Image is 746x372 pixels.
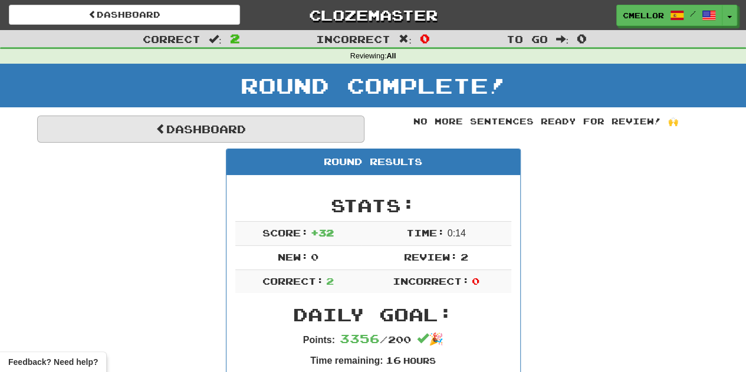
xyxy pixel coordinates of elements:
h1: Round Complete! [4,74,742,97]
strong: Time remaining: [310,355,383,366]
a: Dashboard [9,5,240,25]
strong: All [386,52,396,60]
span: 3356 [340,331,380,345]
span: Open feedback widget [8,356,98,368]
span: cmellor [623,10,664,21]
span: Incorrect [316,33,390,45]
span: Review: [404,251,458,262]
a: cmellor / [616,5,722,26]
span: 2 [230,31,240,45]
span: Incorrect: [393,275,469,287]
span: To go [506,33,547,45]
span: 0 : 14 [448,228,466,238]
span: : [209,34,222,44]
span: Correct [143,33,201,45]
strong: Points: [303,335,335,345]
h2: Stats: [235,196,511,215]
span: / [690,9,696,18]
span: 🎉 [416,333,443,345]
div: No more sentences ready for review! 🙌 [382,116,709,127]
span: : [399,34,412,44]
span: 2 [461,251,468,262]
a: Clozemaster [258,5,489,25]
span: Time: [406,227,445,238]
span: + 32 [311,227,334,238]
span: Score: [262,227,308,238]
span: 0 [420,31,430,45]
span: 0 [577,31,587,45]
span: : [556,34,568,44]
span: Correct: [262,275,324,287]
span: New: [278,251,308,262]
span: / 200 [340,334,410,345]
div: Round Results [226,149,520,175]
small: Hours [403,355,436,366]
span: 2 [326,275,334,287]
span: 16 [385,354,400,366]
span: 0 [311,251,318,262]
a: Dashboard [37,116,364,143]
span: 0 [472,275,479,287]
h2: Daily Goal: [235,305,511,324]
